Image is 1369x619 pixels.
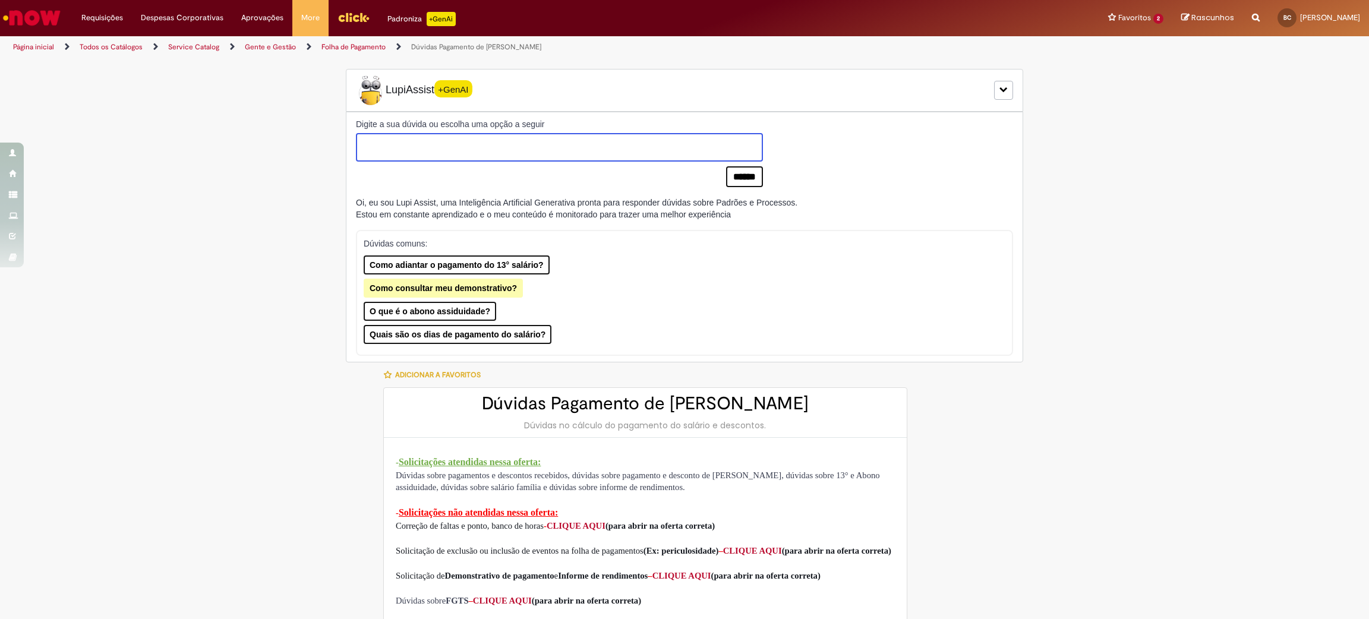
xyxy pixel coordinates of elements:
span: (para abrir na oferta correta) [532,596,641,605]
span: Rascunhos [1191,12,1234,23]
span: e [554,571,559,580]
span: Solicitação de exclusão ou inclusão de eventos na folha de pagamentos [396,546,644,555]
p: Dúvidas sobre pagamentos e descontos recebidos, dúvidas sobre pagamento e desconto de [PERSON_NAM... [396,469,895,494]
button: Adicionar a Favoritos [383,362,487,387]
a: Todos os Catálogos [80,42,143,52]
a: CLIQUE AQUI [723,546,782,555]
span: [PERSON_NAME] [1300,12,1360,23]
div: Dúvidas no cálculo do pagamento do salário e descontos. [396,419,895,431]
div: LupiLupiAssist+GenAI [346,69,1023,112]
span: - [396,508,399,517]
label: Digite a sua dúvida ou escolha uma opção a seguir [356,118,763,130]
span: - [544,521,547,530]
span: Solicitação de [396,571,445,580]
span: LupiAssist [356,75,472,105]
span: – [648,571,652,580]
div: Padroniza [387,12,456,26]
span: Despesas Corporativas [141,12,223,24]
span: Adicionar a Favoritos [395,370,481,380]
a: Rascunhos [1181,12,1234,24]
p: Dúvidas comuns: [364,238,985,250]
img: Lupi [356,75,386,105]
span: Solicitações não atendidas nessa oferta: [399,507,558,517]
span: 2 [1153,14,1163,24]
a: Service Catalog [168,42,219,52]
a: Dúvidas Pagamento de [PERSON_NAME] [411,42,541,52]
a: CLIQUE AQUI [652,571,711,580]
span: More [301,12,320,24]
span: (para abrir na oferta correta) [711,571,821,580]
span: Requisições [81,12,123,24]
span: Dúvidas sobre [396,596,446,605]
ul: Trilhas de página [9,36,904,58]
span: +GenAI [434,80,472,97]
a: CLIQUE AQUI [547,521,605,530]
span: Correção de faltas e ponto, banco de horas [396,521,544,530]
img: ServiceNow [1,6,62,30]
button: O que é o abono assiduidade? [364,302,496,321]
a: Folha de Pagamento [321,42,386,52]
p: +GenAi [427,12,456,26]
span: Informe de rendimentos [558,571,648,580]
span: - [396,457,399,467]
a: Gente e Gestão [245,42,296,52]
a: CLIQUE AQUI [473,596,532,605]
span: – [718,546,723,555]
span: (para abrir na oferta correta) [782,546,891,555]
span: – [469,596,473,605]
h2: Dúvidas Pagamento de [PERSON_NAME] [396,394,895,413]
button: Como consultar meu demonstrativo? [364,279,523,298]
span: (para abrir na oferta correta) [605,521,715,530]
div: Oi, eu sou Lupi Assist, uma Inteligência Artificial Generativa pronta para responder dúvidas sobr... [356,197,797,220]
span: BC [1283,14,1291,21]
img: click_logo_yellow_360x200.png [337,8,370,26]
span: Favoritos [1118,12,1151,24]
span: Solicitações atendidas nessa oferta: [399,457,541,467]
a: Página inicial [13,42,54,52]
button: Como adiantar o pagamento do 13° salário? [364,255,550,274]
span: Demonstrativo de pagamento [445,571,554,580]
span: (Ex: periculosidade) [644,546,891,555]
span: Aprovações [241,12,283,24]
button: Quais são os dias de pagamento do salário? [364,325,551,344]
span: FGTS [446,596,468,605]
